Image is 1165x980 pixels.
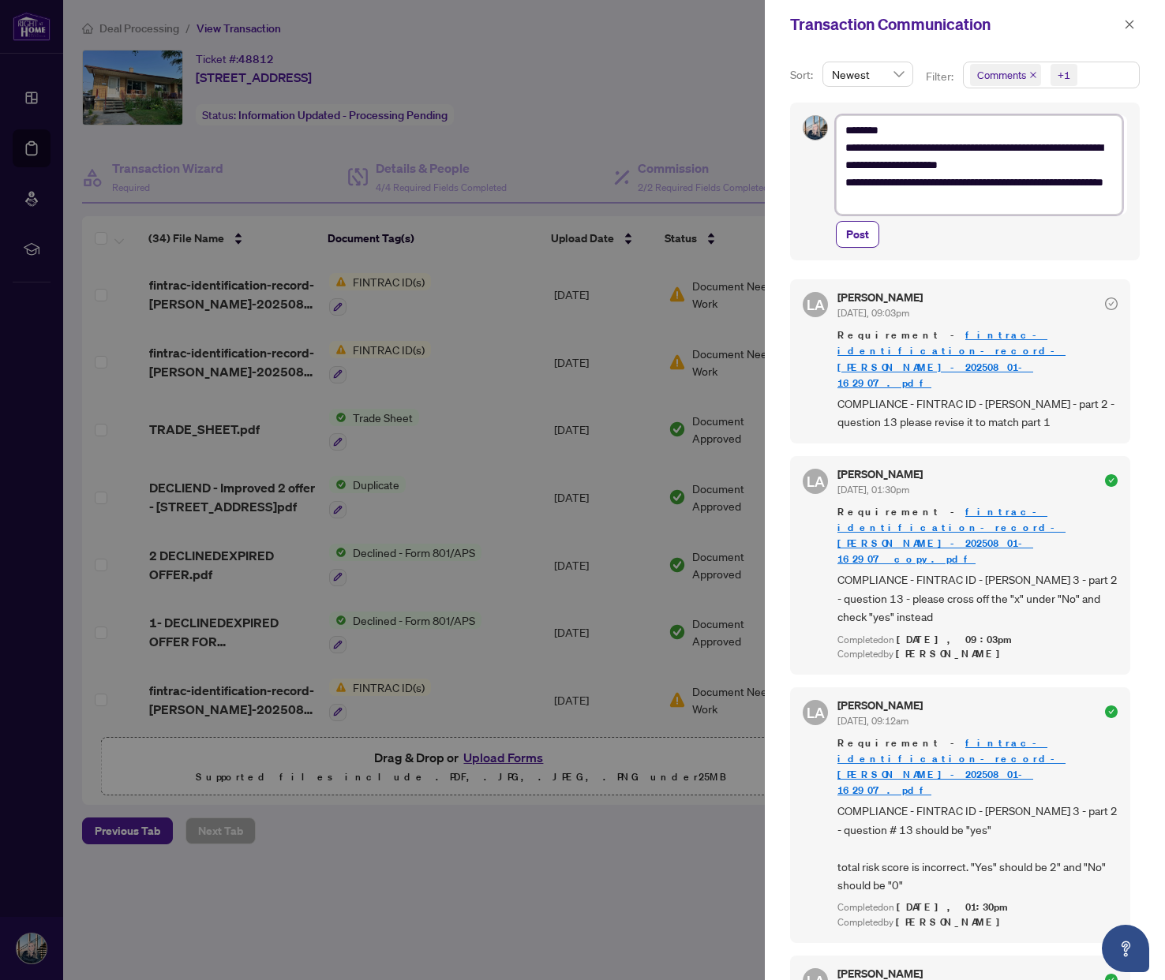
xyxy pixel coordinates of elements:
h5: [PERSON_NAME] [837,469,923,480]
p: Filter: [926,68,956,85]
div: Completed by [837,915,1118,930]
span: [DATE], 09:03pm [897,633,1014,646]
span: Post [846,222,869,247]
span: check-circle [1105,705,1118,718]
h5: [PERSON_NAME] [837,292,923,303]
div: Completed on [837,900,1118,915]
span: [PERSON_NAME] [896,915,1009,929]
button: Open asap [1102,925,1149,972]
div: Completed on [837,633,1118,648]
h5: [PERSON_NAME] [837,700,923,711]
div: +1 [1058,67,1070,83]
span: Newest [832,62,904,86]
span: close [1029,71,1037,79]
span: COMPLIANCE - FINTRAC ID - [PERSON_NAME] 3 - part 2 - question # 13 should be "yes" total risk sco... [837,802,1118,894]
span: LA [807,701,825,724]
span: check-circle [1105,474,1118,487]
span: [DATE], 01:30pm [897,900,1010,914]
p: Sort: [790,66,816,84]
span: [PERSON_NAME] [896,647,1009,660]
span: [DATE], 09:03pm [837,307,909,319]
span: Comments [970,64,1041,86]
span: COMPLIANCE - FINTRAC ID - [PERSON_NAME] - part 2 - question 13 please revise it to match part 1 [837,395,1118,432]
span: Requirement - [837,735,1118,799]
span: close [1124,19,1135,30]
span: [DATE], 01:30pm [837,484,909,496]
span: LA [807,294,825,316]
span: LA [807,470,825,492]
button: Post [836,221,879,248]
h5: [PERSON_NAME] [837,968,923,979]
a: fintrac-identification-record-[PERSON_NAME]-20250801-162907.pdf [837,328,1066,389]
span: Comments [977,67,1026,83]
span: Requirement - [837,327,1118,391]
span: [DATE], 09:12am [837,715,908,727]
img: Profile Icon [804,116,827,140]
span: COMPLIANCE - FINTRAC ID - [PERSON_NAME] 3 - part 2 - question 13 - please cross off the "x" under... [837,570,1118,626]
div: Transaction Communication [790,13,1119,36]
span: check-circle [1105,297,1118,310]
div: Completed by [837,647,1118,662]
span: Requirement - [837,504,1118,567]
